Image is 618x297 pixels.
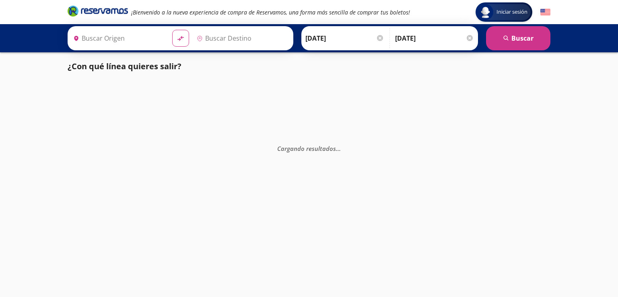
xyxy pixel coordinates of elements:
[395,28,474,48] input: Opcional
[194,28,289,48] input: Buscar Destino
[305,28,384,48] input: Elegir Fecha
[493,8,531,16] span: Iniciar sesión
[338,144,339,153] span: .
[68,5,128,19] a: Brand Logo
[336,144,338,153] span: .
[486,26,550,50] button: Buscar
[540,7,550,17] button: English
[68,60,181,72] p: ¿Con qué línea quieres salir?
[339,144,341,153] span: .
[68,5,128,17] i: Brand Logo
[277,144,341,153] em: Cargando resultados
[70,28,166,48] input: Buscar Origen
[131,8,410,16] em: ¡Bienvenido a la nueva experiencia de compra de Reservamos, una forma más sencilla de comprar tus...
